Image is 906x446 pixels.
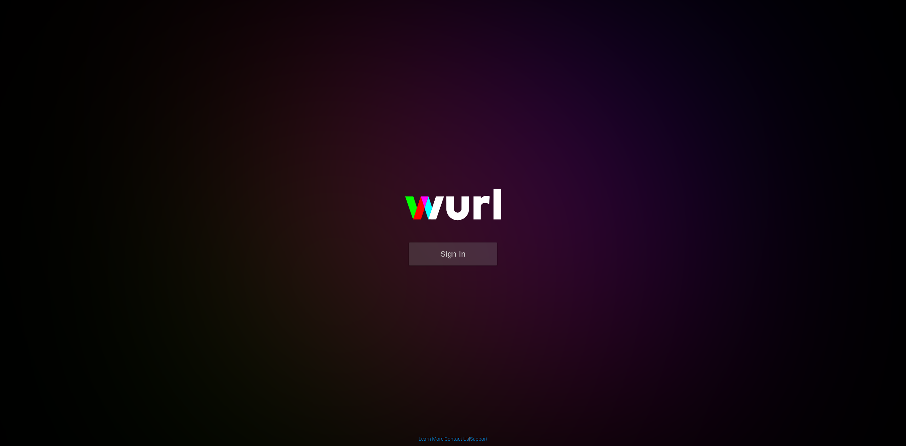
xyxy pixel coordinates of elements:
img: wurl-logo-on-black-223613ac3d8ba8fe6dc639794a292ebdb59501304c7dfd60c99c58986ef67473.svg [382,173,524,242]
div: | | [419,435,488,442]
a: Contact Us [445,436,469,442]
a: Learn More [419,436,443,442]
a: Support [470,436,488,442]
button: Sign In [409,242,497,265]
